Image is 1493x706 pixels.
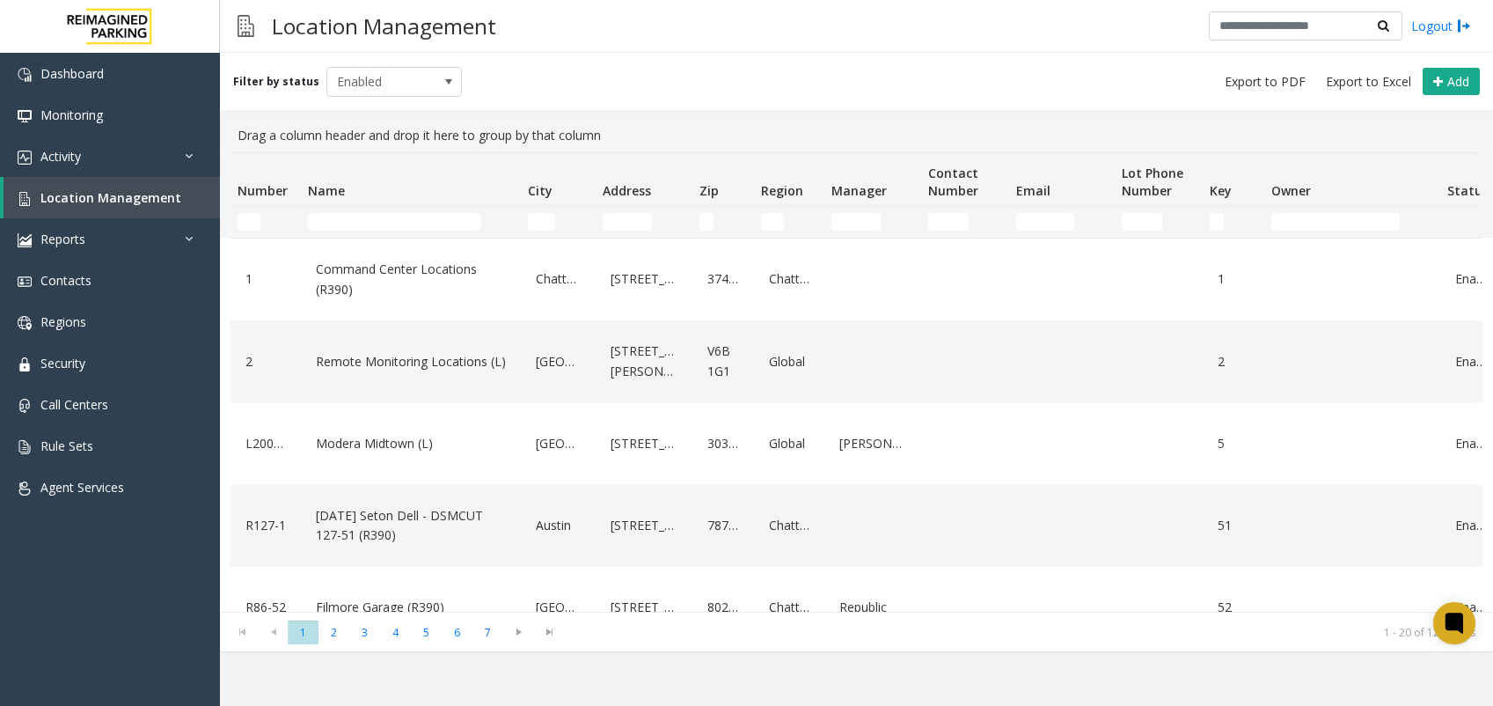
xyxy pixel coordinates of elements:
[606,430,682,458] a: [STREET_ADDRESS]
[18,482,32,496] img: 'icon'
[318,621,349,644] span: Page 2
[472,621,503,644] span: Page 7
[1115,206,1203,238] td: Lot Phone Number Filter
[1451,265,1491,293] a: Enabled
[606,337,682,386] a: [STREET_ADDRESS][PERSON_NAME]
[233,74,319,90] label: Filter by status
[1271,213,1400,231] input: Owner Filter
[40,65,104,82] span: Dashboard
[835,593,911,621] a: Republic
[231,119,1482,152] div: Drag a column header and drop it here to group by that column
[765,430,814,458] a: Global
[311,348,510,376] a: Remote Monitoring Locations (L)
[703,265,743,293] a: 37402
[703,593,743,621] a: 80206
[18,68,32,82] img: 'icon'
[40,479,124,496] span: Agent Services
[521,206,596,238] td: City Filter
[603,213,652,231] input: Address Filter
[606,593,682,621] a: [STREET_ADDRESS]
[835,430,911,458] a: [PERSON_NAME]
[311,430,510,458] a: Modera Midtown (L)
[241,430,290,458] a: L20000500
[603,182,651,199] span: Address
[824,206,921,238] td: Manager Filter
[1016,182,1050,199] span: Email
[1326,73,1411,91] span: Export to Excel
[40,189,181,206] span: Location Management
[18,399,32,413] img: 'icon'
[18,357,32,371] img: 'icon'
[380,621,411,644] span: Page 4
[928,213,969,231] input: Contact Number Filter
[538,625,561,639] span: Go to the last page
[831,182,887,199] span: Manager
[1009,206,1115,238] td: Email Filter
[311,255,510,304] a: Command Center Locations (R390)
[703,337,743,386] a: V6B 1G1
[531,265,585,293] a: Chattanooga
[1213,430,1254,458] a: 5
[703,511,743,540] a: 78701
[1423,68,1480,96] button: Add
[1225,73,1306,91] span: Export to PDF
[606,265,682,293] a: [STREET_ADDRESS]
[40,438,93,454] span: Rule Sets
[1218,70,1313,94] button: Export to PDF
[349,621,380,644] span: Page 3
[534,620,565,644] span: Go to the last page
[765,511,814,540] a: Chattanooga
[1213,265,1254,293] a: 1
[1213,593,1254,621] a: 52
[220,152,1493,612] div: Data table
[241,265,290,293] a: 1
[241,511,290,540] a: R127-1
[1210,213,1224,231] input: Key Filter
[18,233,32,247] img: 'icon'
[703,430,743,458] a: 30309
[1451,511,1491,540] a: Enabled
[18,109,32,123] img: 'icon'
[1213,511,1254,540] a: 51
[40,107,103,123] span: Monitoring
[761,213,784,231] input: Region Filter
[1122,213,1162,231] input: Lot Phone Number Filter
[531,348,585,376] a: [GEOGRAPHIC_DATA]
[596,206,692,238] td: Address Filter
[503,620,534,644] span: Go to the next page
[765,265,814,293] a: Chattanooga
[18,440,32,454] img: 'icon'
[238,182,288,199] span: Number
[238,213,260,231] input: Number Filter
[1319,70,1418,94] button: Export to Excel
[1213,348,1254,376] a: 2
[1264,206,1440,238] td: Owner Filter
[1203,206,1264,238] td: Key Filter
[238,4,254,48] img: pageIcon
[1451,593,1491,621] a: Enabled
[528,213,555,231] input: City Filter
[575,625,1475,640] kendo-pager-info: 1 - 20 of 127 items
[18,192,32,206] img: 'icon'
[241,593,290,621] a: R86-52
[18,316,32,330] img: 'icon'
[308,213,480,231] input: Name Filter
[928,165,978,199] span: Contact Number
[1122,165,1183,199] span: Lot Phone Number
[531,511,585,540] a: Austin
[40,313,86,330] span: Regions
[1411,17,1471,35] a: Logout
[1451,430,1491,458] a: Enabled
[327,68,435,96] span: Enabled
[288,621,318,644] span: Page 1
[531,593,585,621] a: [GEOGRAPHIC_DATA]
[831,213,881,231] input: Manager Filter
[263,4,505,48] h3: Location Management
[1457,17,1471,35] img: logout
[765,593,814,621] a: Chattanooga
[1271,182,1311,199] span: Owner
[699,182,719,199] span: Zip
[311,502,510,550] a: [DATE] Seton Dell - DSMCUT 127-51 (R390)
[411,621,442,644] span: Page 5
[528,182,553,199] span: City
